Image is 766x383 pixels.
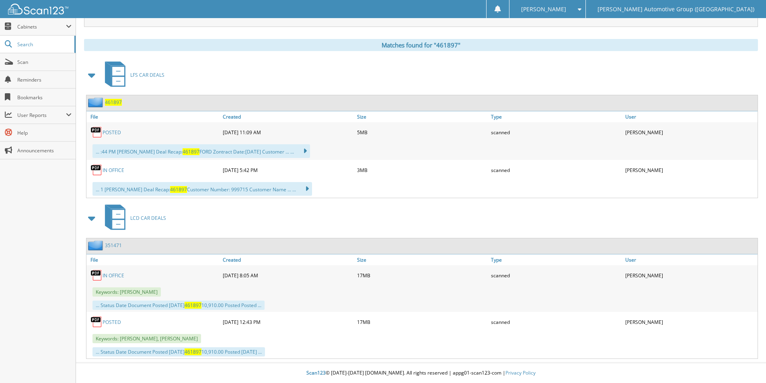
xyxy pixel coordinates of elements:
img: PDF.png [90,269,103,281]
div: ... 1 [PERSON_NAME] Deal Recap: Customer Number: 999715 Customer Name ... ... [92,182,312,196]
span: Scan [17,59,72,66]
a: User [623,254,758,265]
span: Scan123 [306,369,326,376]
div: [DATE] 12:43 PM [221,314,355,330]
a: Type [489,254,623,265]
div: ... :44 PM [PERSON_NAME] Deal Recap: FORD Zontract Date:[DATE] Customer ... ... [92,144,310,158]
div: [DATE] 11:09 AM [221,124,355,140]
a: File [86,111,221,122]
span: User Reports [17,112,66,119]
span: 461897 [183,148,199,155]
a: Type [489,111,623,122]
div: scanned [489,124,623,140]
span: Reminders [17,76,72,83]
a: Size [355,111,489,122]
img: PDF.png [90,126,103,138]
div: 5MB [355,124,489,140]
span: Search [17,41,70,48]
img: PDF.png [90,164,103,176]
div: [PERSON_NAME] [623,267,758,283]
div: 17MB [355,267,489,283]
iframe: Chat Widget [726,344,766,383]
span: Help [17,129,72,136]
div: [DATE] 5:42 PM [221,162,355,178]
img: folder2.png [88,97,105,107]
span: [PERSON_NAME] Automotive Group ([GEOGRAPHIC_DATA]) [598,7,754,12]
a: File [86,254,221,265]
img: PDF.png [90,316,103,328]
div: [PERSON_NAME] [623,162,758,178]
span: 461897 [185,302,201,309]
a: IN OFFICE [103,167,124,174]
div: [PERSON_NAME] [623,314,758,330]
span: Keywords: [PERSON_NAME], [PERSON_NAME] [92,334,201,343]
div: [DATE] 8:05 AM [221,267,355,283]
a: LCD CAR DEALS [100,202,166,234]
span: 461897 [185,348,201,355]
a: 351471 [105,242,122,249]
a: Privacy Policy [505,369,536,376]
a: Created [221,111,355,122]
a: Size [355,254,489,265]
span: LCD CAR DEALS [130,215,166,221]
span: 461897 [170,186,187,193]
div: Matches found for "461897" [84,39,758,51]
a: Created [221,254,355,265]
a: 461897 [105,99,122,106]
img: scan123-logo-white.svg [8,4,68,14]
div: scanned [489,162,623,178]
a: IN OFFICE [103,272,124,279]
a: POSTED [103,129,121,136]
a: User [623,111,758,122]
span: Bookmarks [17,94,72,101]
span: Announcements [17,147,72,154]
div: ... Status Date Document Posted [DATE] 10,910.00 Posted [DATE] ... [92,347,265,356]
img: folder2.png [88,240,105,250]
span: LFS CAR DEALS [130,72,164,78]
span: [PERSON_NAME] [521,7,566,12]
span: Cabinets [17,23,66,30]
div: scanned [489,267,623,283]
a: LFS CAR DEALS [100,59,164,91]
div: scanned [489,314,623,330]
div: [PERSON_NAME] [623,124,758,140]
div: 3MB [355,162,489,178]
span: Keywords: [PERSON_NAME] [92,287,161,297]
div: 17MB [355,314,489,330]
a: POSTED [103,319,121,326]
div: © [DATE]-[DATE] [DOMAIN_NAME]. All rights reserved | appg01-scan123-com | [76,363,766,383]
div: ... Status Date Document Posted [DATE] 10,910.00 Posted Posted ... [92,301,265,310]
